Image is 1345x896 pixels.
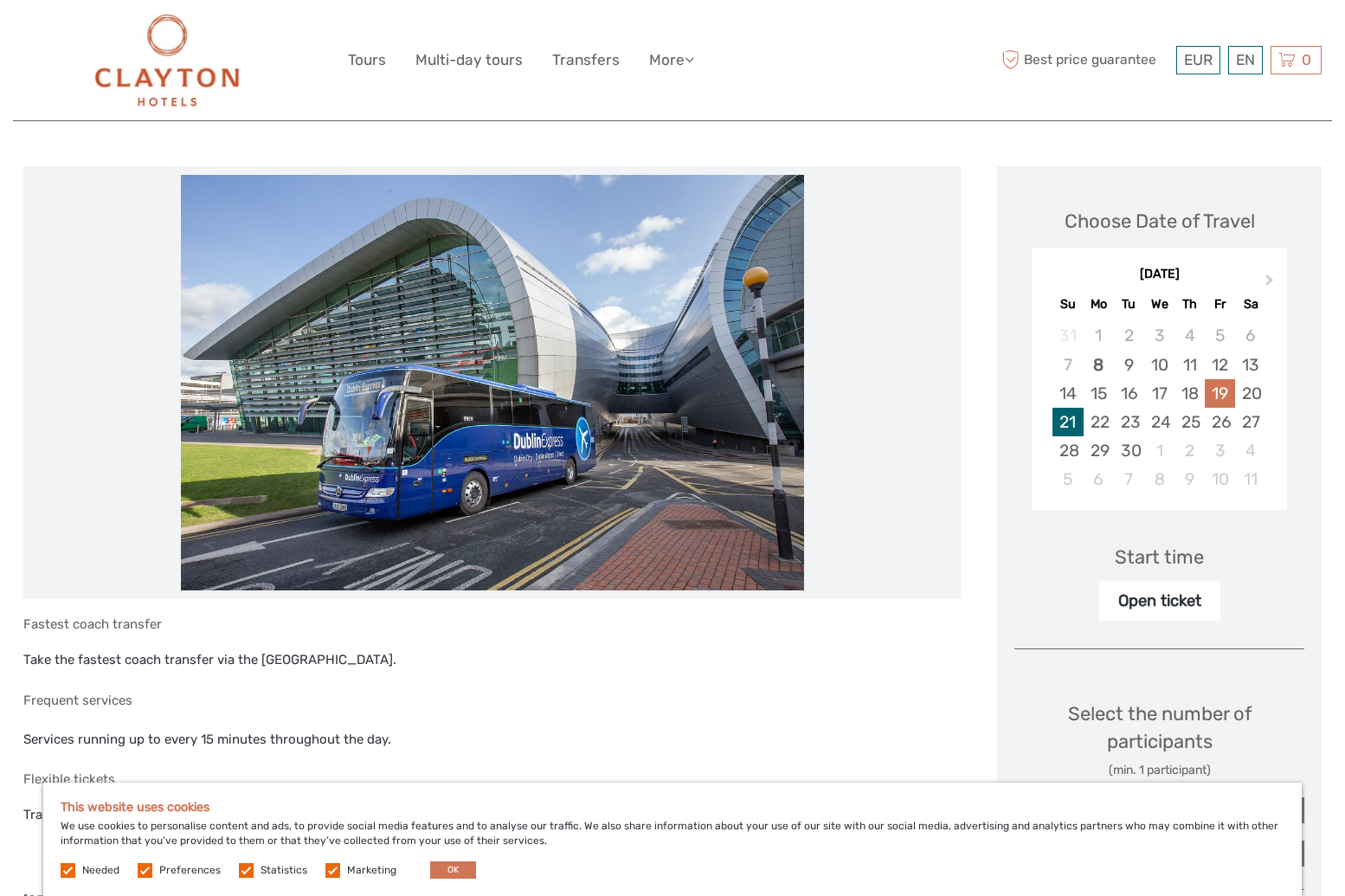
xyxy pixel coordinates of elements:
div: Choose Wednesday, October 1st, 2025 [1144,436,1174,465]
div: Not available Thursday, September 4th, 2025 [1174,321,1205,350]
div: Choose Tuesday, September 30th, 2025 [1114,436,1144,465]
div: (min. 1 participant) [1014,762,1304,779]
div: Tu [1114,293,1144,316]
img: Clayton Hotels [93,13,241,107]
div: Choose Thursday, October 9th, 2025 [1174,465,1205,493]
span: EUR [1184,51,1213,68]
label: Statistics [261,863,307,878]
p: We're away right now. Please check back later! [24,30,196,44]
div: Choose Tuesday, September 23rd, 2025 [1114,408,1144,436]
a: Tours [348,48,386,73]
div: Choose Monday, September 8th, 2025 [1084,351,1114,379]
div: We [1144,293,1174,316]
span: Best price guarantee [997,46,1172,74]
div: Not available Monday, September 1st, 2025 [1084,321,1114,350]
div: Sa [1235,293,1265,316]
div: month 2025-09 [1037,321,1281,493]
div: Choose Saturday, September 13th, 2025 [1235,351,1265,379]
p: Take the fastest coach transfer via the [GEOGRAPHIC_DATA]. [23,649,961,672]
div: Choose Saturday, September 20th, 2025 [1235,379,1265,408]
h5: Fastest coach transfer [23,616,961,632]
a: Transfers [552,48,620,73]
div: EN [1228,46,1263,74]
div: Not available Friday, September 5th, 2025 [1205,321,1235,350]
div: Choose Sunday, October 5th, 2025 [1052,465,1083,493]
div: Fr [1205,293,1235,316]
div: Choose Monday, October 6th, 2025 [1084,465,1114,493]
button: Open LiveChat chat widget [199,27,220,48]
h5: Flexible tickets [23,771,961,787]
div: Choose Thursday, October 2nd, 2025 [1174,436,1205,465]
div: Choose Wednesday, October 8th, 2025 [1144,465,1174,493]
div: Choose Monday, September 22nd, 2025 [1084,408,1114,436]
img: 07d1f2a5b0c546f3aefb317eb4d3491a_main_slider.jpg [181,175,804,590]
div: Choose Sunday, September 14th, 2025 [1052,379,1083,408]
div: Choose Friday, October 10th, 2025 [1205,465,1235,493]
p: Travel on any services 12 hours before or after your booked journey. [23,804,961,827]
div: Choose Saturday, September 27th, 2025 [1235,408,1265,436]
a: Multi-day tours [415,48,523,73]
p: Services running up to every 15 minutes throughout the day. [23,729,961,751]
div: Th [1174,293,1205,316]
h5: This website uses cookies [61,800,1284,815]
label: Preferences [159,863,221,878]
div: Su [1052,293,1083,316]
div: Choose Sunday, September 28th, 2025 [1052,436,1083,465]
label: Marketing [347,863,396,878]
div: Not available Sunday, August 31st, 2025 [1052,321,1083,350]
div: Choose Friday, October 3rd, 2025 [1205,436,1235,465]
div: Choose Tuesday, September 9th, 2025 [1114,351,1144,379]
div: Choose Friday, September 19th, 2025 [1205,379,1235,408]
div: Choose Thursday, September 25th, 2025 [1174,408,1205,436]
h5: Frequent services [23,693,961,708]
div: We use cookies to personalise content and ads, to provide social media features and to analyse ou... [43,783,1302,896]
div: Select the number of participants [1014,700,1304,779]
div: Choose Saturday, October 11th, 2025 [1235,465,1265,493]
div: Choose Friday, September 26th, 2025 [1205,408,1235,436]
div: Choose Thursday, September 18th, 2025 [1174,379,1205,408]
div: Choose Tuesday, September 16th, 2025 [1114,379,1144,408]
div: Choose Friday, September 12th, 2025 [1205,351,1235,379]
div: Choose Monday, September 29th, 2025 [1084,436,1114,465]
div: Not available Tuesday, September 2nd, 2025 [1114,321,1144,350]
div: Choose Sunday, September 21st, 2025 [1052,408,1083,436]
div: Mo [1084,293,1114,316]
span: 0 [1299,51,1314,68]
div: Start time [1115,544,1204,570]
div: [DATE] [1032,266,1287,284]
div: Choose Wednesday, September 10th, 2025 [1144,351,1174,379]
a: More [649,48,694,73]
div: Choose Monday, September 15th, 2025 [1084,379,1114,408]
div: Not available Wednesday, September 3rd, 2025 [1144,321,1174,350]
div: Not available Sunday, September 7th, 2025 [1052,351,1083,379]
button: OK [430,861,476,879]
div: Choose Wednesday, September 17th, 2025 [1144,379,1174,408]
div: Choose Date of Travel [1065,208,1255,235]
div: Choose Wednesday, September 24th, 2025 [1144,408,1174,436]
label: Needed [82,863,119,878]
div: Choose Tuesday, October 7th, 2025 [1114,465,1144,493]
div: Choose Saturday, October 4th, 2025 [1235,436,1265,465]
div: Open ticket [1099,581,1220,621]
div: Choose Thursday, September 11th, 2025 [1174,351,1205,379]
div: Not available Saturday, September 6th, 2025 [1235,321,1265,350]
button: Next Month [1258,270,1285,298]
